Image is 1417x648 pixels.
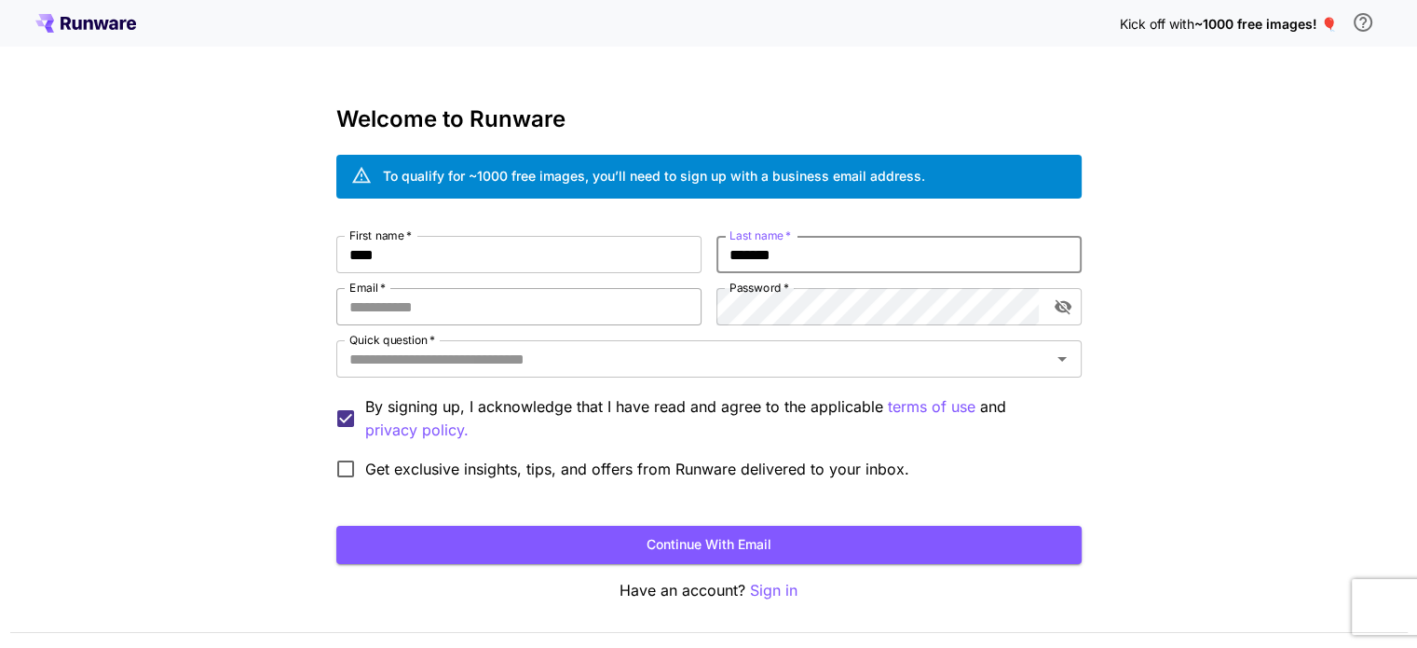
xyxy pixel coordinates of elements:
p: terms of use [888,395,975,419]
span: ~1000 free images! 🎈 [1194,16,1337,32]
div: To qualify for ~1000 free images, you’ll need to sign up with a business email address. [383,166,925,186]
button: By signing up, I acknowledge that I have read and agree to the applicable and privacy policy. [888,395,975,419]
button: Continue with email [336,526,1082,564]
p: privacy policy. [365,419,469,442]
label: Password [729,280,789,296]
button: In order to qualify for free credit, you need to sign up with a business email address and click ... [1344,4,1382,41]
button: Open [1049,346,1075,372]
p: Have an account? [336,579,1082,602]
p: By signing up, I acknowledge that I have read and agree to the applicable and [365,395,1067,442]
label: Quick question [349,332,435,348]
label: Email [349,280,386,296]
button: Sign in [750,579,797,602]
label: First name [349,227,412,243]
span: Get exclusive insights, tips, and offers from Runware delivered to your inbox. [365,458,909,480]
button: toggle password visibility [1046,290,1080,324]
button: By signing up, I acknowledge that I have read and agree to the applicable terms of use and [365,419,469,442]
label: Last name [729,227,791,243]
h3: Welcome to Runware [336,106,1082,132]
span: Kick off with [1120,16,1194,32]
